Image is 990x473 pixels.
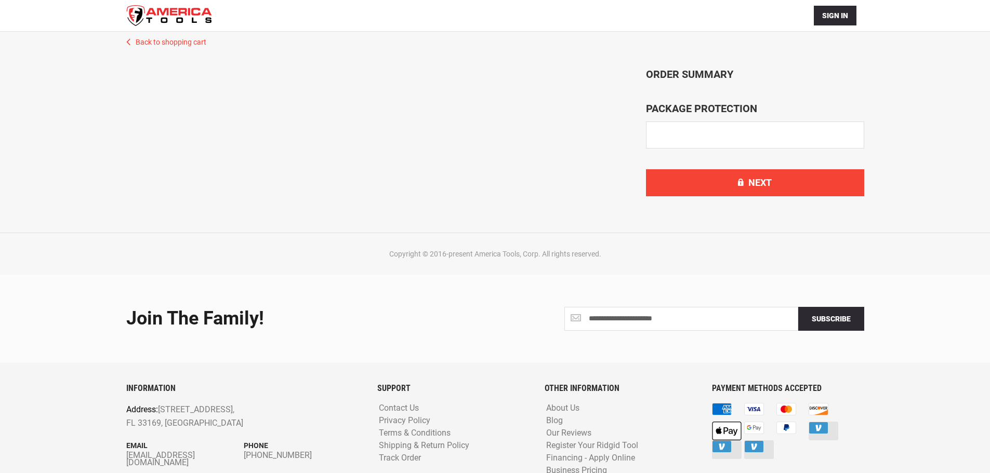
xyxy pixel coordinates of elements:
h6: PAYMENT METHODS ACCEPTED [712,384,864,393]
button: Subscribe [798,307,864,331]
h6: SUPPORT [377,384,529,393]
div: Copyright © 2016-present America Tools, Corp. All rights reserved. [124,249,867,259]
a: Terms & Conditions [376,428,453,438]
a: Financing - Apply Online [544,453,638,463]
h6: INFORMATION [126,384,362,393]
span: Subscribe [812,315,851,323]
a: store logo [126,5,212,26]
a: Blog [544,416,565,426]
div: Join the Family! [126,308,487,329]
span: Next [748,177,772,188]
button: Next [646,169,864,196]
a: Our Reviews [544,428,594,438]
p: Email [126,440,244,451]
a: Shipping & Return Policy [376,441,472,451]
span: Address: [126,404,158,414]
a: Back to shopping cart [116,32,875,47]
button: Sign In [814,6,856,25]
a: Register Your Ridgid Tool [544,441,641,451]
p: [STREET_ADDRESS], FL 33169, [GEOGRAPHIC_DATA] [126,403,315,429]
a: Privacy Policy [376,416,433,426]
a: Track Order [376,453,424,463]
div: Package Protection [646,101,864,116]
a: Contact Us [376,403,421,413]
img: America Tools [126,5,212,26]
a: About Us [544,403,582,413]
span: Order Summary [646,68,864,80]
p: Phone [244,440,362,451]
span: Sign In [822,11,848,20]
a: [EMAIL_ADDRESS][DOMAIN_NAME] [126,452,244,466]
a: [PHONE_NUMBER] [244,452,362,459]
h6: OTHER INFORMATION [545,384,696,393]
